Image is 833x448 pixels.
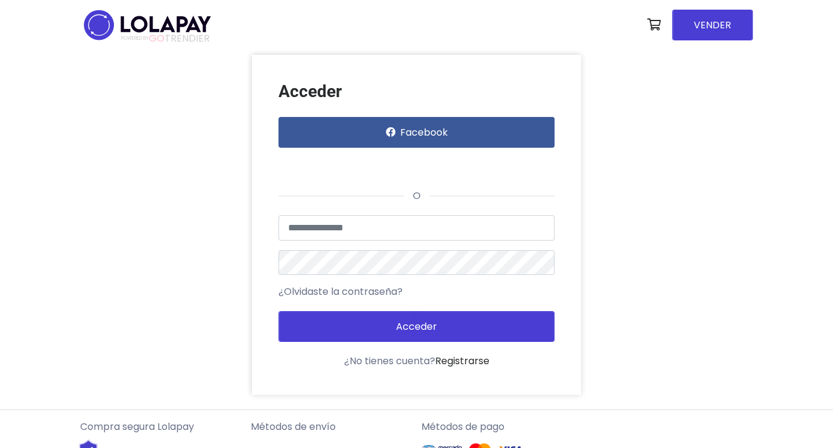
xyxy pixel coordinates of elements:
[278,117,555,148] button: Facebook
[435,354,489,368] a: Registrarse
[272,151,455,178] iframe: Botón Iniciar sesión con Google
[278,354,555,368] div: ¿No tienes cuenta?
[421,420,582,434] p: Métodos de pago
[149,31,165,45] span: GO
[251,420,412,434] p: Métodos de envío
[80,6,215,44] img: logo
[278,311,555,342] button: Acceder
[121,33,210,44] span: TRENDIER
[278,81,555,102] h3: Acceder
[278,285,403,299] a: ¿Olvidaste la contraseña?
[404,189,430,203] span: o
[121,35,149,42] span: POWERED BY
[672,10,753,40] a: VENDER
[80,420,241,434] p: Compra segura Lolapay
